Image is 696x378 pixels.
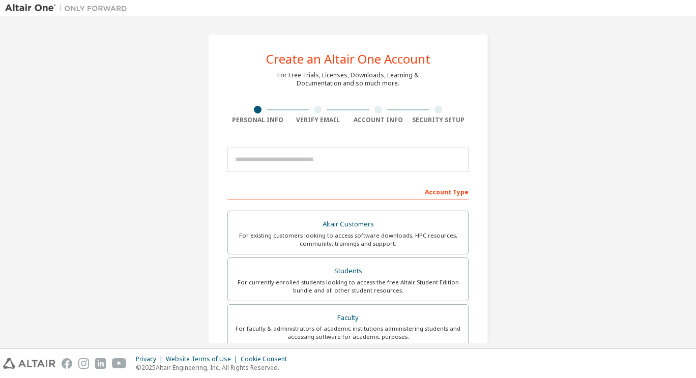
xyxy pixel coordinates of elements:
[3,358,55,369] img: altair_logo.svg
[112,358,127,369] img: youtube.svg
[234,278,462,295] div: For currently enrolled students looking to access the free Altair Student Edition bundle and all ...
[277,71,419,88] div: For Free Trials, Licenses, Downloads, Learning & Documentation and so much more.
[234,231,462,248] div: For existing customers looking to access software downloads, HPC resources, community, trainings ...
[234,264,462,278] div: Students
[166,355,241,363] div: Website Terms of Use
[241,355,293,363] div: Cookie Consent
[234,325,462,341] div: For faculty & administrators of academic institutions administering students and accessing softwa...
[288,116,349,124] div: Verify Email
[227,116,288,124] div: Personal Info
[5,3,132,13] img: Altair One
[136,355,166,363] div: Privacy
[234,311,462,325] div: Faculty
[227,183,469,199] div: Account Type
[95,358,106,369] img: linkedin.svg
[234,217,462,231] div: Altair Customers
[78,358,89,369] img: instagram.svg
[136,363,293,372] p: © 2025 Altair Engineering, Inc. All Rights Reserved.
[409,116,469,124] div: Security Setup
[62,358,72,369] img: facebook.svg
[348,116,409,124] div: Account Info
[266,53,430,65] div: Create an Altair One Account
